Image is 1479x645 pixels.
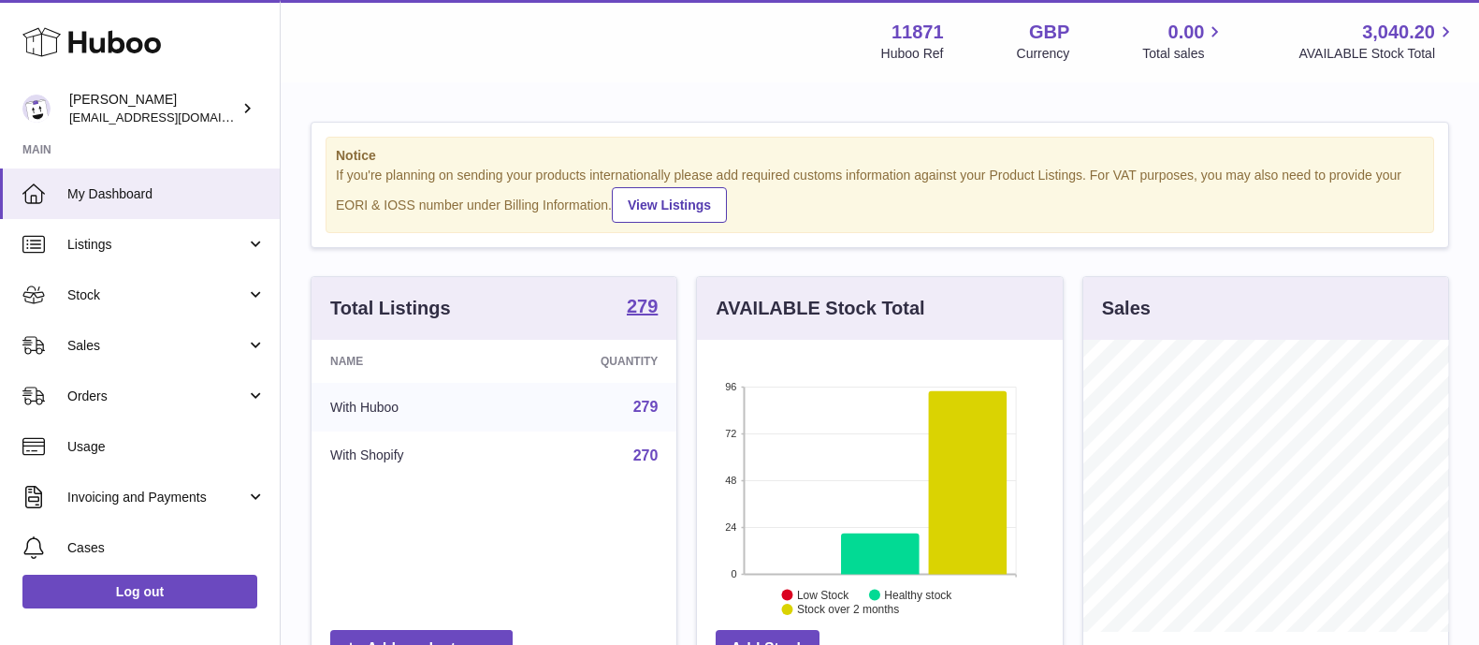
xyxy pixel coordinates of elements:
[892,20,944,45] strong: 11871
[726,428,737,439] text: 72
[881,45,944,63] div: Huboo Ref
[797,588,849,601] text: Low Stock
[67,286,246,304] span: Stock
[22,95,51,123] img: internalAdmin-11871@internal.huboo.com
[69,91,238,126] div: [PERSON_NAME]
[67,539,266,557] span: Cases
[726,521,737,533] text: 24
[633,447,659,463] a: 270
[716,296,924,321] h3: AVAILABLE Stock Total
[726,475,737,486] text: 48
[1102,296,1151,321] h3: Sales
[336,147,1424,165] strong: Notice
[633,399,659,415] a: 279
[627,297,658,319] a: 279
[67,185,266,203] span: My Dashboard
[1029,20,1069,45] strong: GBP
[312,383,508,432] td: With Huboo
[508,340,676,383] th: Quantity
[22,575,257,608] a: Log out
[1168,20,1205,45] span: 0.00
[67,337,246,355] span: Sales
[726,381,737,392] text: 96
[1298,20,1457,63] a: 3,040.20 AVAILABLE Stock Total
[336,167,1424,223] div: If you're planning on sending your products internationally please add required customs informati...
[330,296,451,321] h3: Total Listings
[1142,20,1225,63] a: 0.00 Total sales
[69,110,275,125] span: [EMAIL_ADDRESS][DOMAIN_NAME]
[627,297,658,315] strong: 279
[732,568,737,579] text: 0
[1362,20,1435,45] span: 3,040.20
[612,187,727,223] a: View Listings
[312,340,508,383] th: Name
[67,438,266,456] span: Usage
[1142,45,1225,63] span: Total sales
[1017,45,1070,63] div: Currency
[885,588,953,601] text: Healthy stock
[797,603,899,616] text: Stock over 2 months
[67,489,246,506] span: Invoicing and Payments
[1298,45,1457,63] span: AVAILABLE Stock Total
[67,236,246,254] span: Listings
[67,388,246,405] span: Orders
[312,432,508,480] td: With Shopify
